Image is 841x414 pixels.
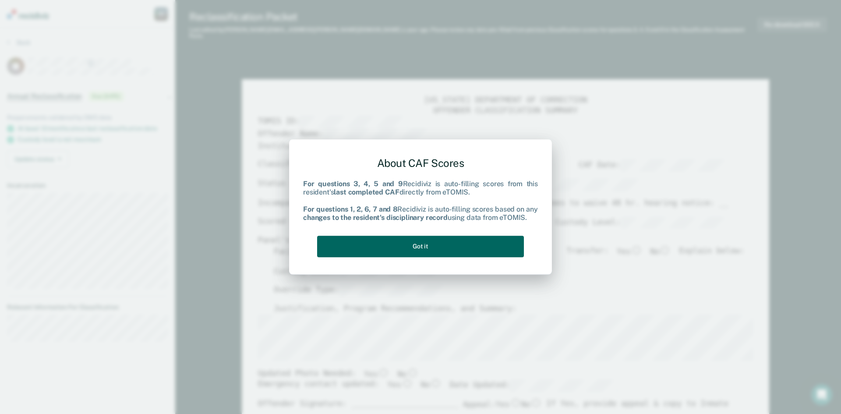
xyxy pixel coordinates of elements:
[303,180,403,188] b: For questions 3, 4, 5 and 9
[317,236,524,257] button: Got it
[303,213,448,222] b: changes to the resident's disciplinary record
[334,188,399,197] b: last completed CAF
[303,150,538,177] div: About CAF Scores
[303,205,397,213] b: For questions 1, 2, 6, 7 and 8
[303,180,538,222] div: Recidiviz is auto-filling scores from this resident's directly from eTOMIS. Recidiviz is auto-fil...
